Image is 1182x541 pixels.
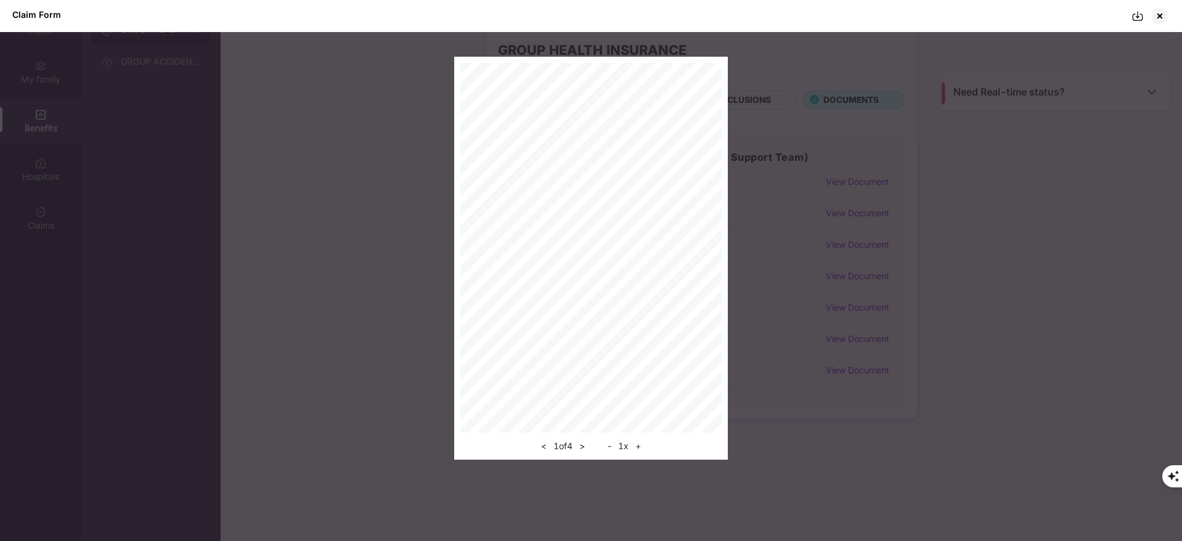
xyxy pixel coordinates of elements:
[12,9,61,20] div: Claim Form
[576,439,589,454] button: >
[604,439,645,454] div: 1 x
[1131,10,1144,22] img: svg+xml;base64,PHN2ZyBpZD0iRG93bmxvYWQtMzJ4MzIiIHhtbG5zPSJodHRwOi8vd3d3LnczLm9yZy8yMDAwL3N2ZyIgd2...
[604,439,615,454] button: -
[632,439,645,454] button: +
[537,439,550,454] button: <
[537,439,589,454] div: 1 of 4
